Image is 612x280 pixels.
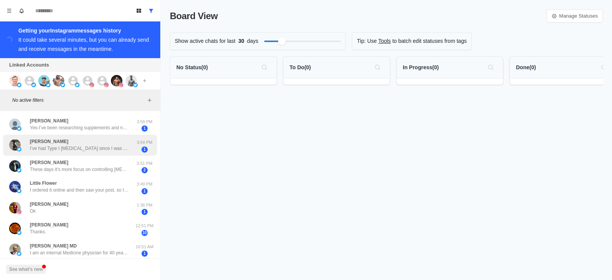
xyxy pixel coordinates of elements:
img: picture [53,75,64,86]
img: picture [46,83,50,87]
img: picture [17,230,21,235]
p: [PERSON_NAME] [30,159,68,166]
p: Ok [30,208,36,215]
p: Linked Accounts [9,61,49,69]
img: picture [9,223,21,234]
img: picture [125,75,137,86]
img: picture [17,83,21,87]
img: picture [9,202,21,213]
span: 10 [142,230,148,236]
p: Show active chats for last [175,37,236,45]
p: 3:54 PM [135,139,154,146]
p: I am an internal Medicine physician for 40 years. My interests have been life extension, longevit... [30,249,129,256]
span: 1 [142,125,148,132]
img: picture [17,189,21,193]
span: 2 [142,167,148,173]
p: to batch edit statuses from tags [392,37,467,45]
img: picture [38,75,50,86]
p: [PERSON_NAME] [30,221,68,228]
button: Show all conversations [145,5,157,17]
img: picture [31,83,36,87]
img: picture [75,83,80,87]
img: picture [119,83,123,87]
img: picture [9,139,21,151]
p: [PERSON_NAME] [30,201,68,208]
p: 3:58 PM [135,119,154,125]
button: Add account [140,76,149,85]
p: Yes-I’ve been researching supplements and natural food to combat inherited issues. I’ve started t... [30,124,129,131]
p: days [247,37,259,45]
p: 3:51 PM [135,160,154,167]
p: 12:51 PM [135,223,154,229]
div: Getting your Instagram messages history [18,26,151,35]
p: 1:36 PM [135,202,154,208]
p: I’ve had Type I [MEDICAL_DATA] since I was 15. Never overweight until [MEDICAL_DATA]. Now I just ... [30,145,129,152]
a: Tools [378,37,391,45]
button: See what's new [6,265,46,274]
p: 10:51 AM [135,244,154,250]
img: picture [9,160,21,172]
button: Search [598,61,610,73]
p: Tip: Use [357,37,377,45]
img: picture [17,168,21,173]
button: Search [485,61,497,73]
p: Little Flower [30,180,57,187]
img: picture [60,83,65,87]
button: Search [371,61,384,73]
p: These days it's more focus on controlling [MEDICAL_DATA] and keeping an eye on the things that ca... [30,166,129,173]
p: To Do ( 0 ) [290,63,311,72]
p: [PERSON_NAME] [30,117,68,124]
span: 1 [142,251,148,257]
img: picture [9,75,21,86]
img: picture [111,75,122,86]
button: Menu [3,5,15,17]
span: 1 [142,147,148,153]
p: [PERSON_NAME] MD [30,243,77,249]
p: 3:49 PM [135,181,154,187]
button: Search [258,61,270,73]
button: Board View [133,5,145,17]
p: In Progress ( 0 ) [403,63,439,72]
img: picture [133,83,138,87]
span: 1 [142,209,148,215]
img: picture [9,119,21,130]
span: 1 [142,188,148,194]
img: picture [9,244,21,255]
p: [PERSON_NAME] [30,138,68,145]
div: Filter by activity days [278,37,286,45]
img: picture [17,251,21,256]
button: Add filters [145,96,154,105]
div: It could take several minutes, but you can already send and receive messages in the meantime. [18,37,149,52]
a: Manage Statuses [547,10,603,23]
p: Done ( 0 ) [516,63,536,72]
p: I ordered it online and then saw your post, so I reposted it for myself because I haven’t receive... [30,187,129,194]
p: Board View [170,9,218,23]
img: picture [17,126,21,131]
button: Notifications [15,5,28,17]
img: picture [9,181,21,192]
img: picture [17,147,21,151]
img: picture [104,83,109,87]
img: picture [90,83,94,87]
span: 30 [236,37,247,45]
img: picture [17,210,21,214]
p: No active filters [12,97,145,104]
p: Thanks. [30,228,46,235]
p: No Status ( 0 ) [176,63,208,72]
